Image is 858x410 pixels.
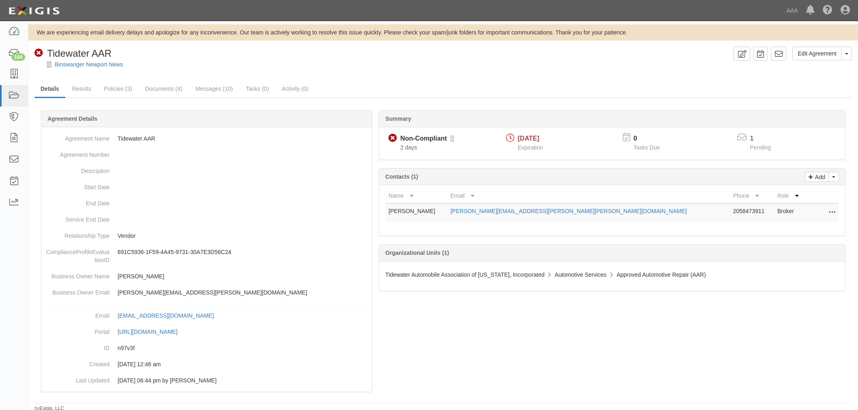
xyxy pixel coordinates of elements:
span: Tasks Due [633,144,660,151]
span: Since 09/01/2025 [400,144,417,151]
td: 2058473911 [730,203,774,222]
p: [PERSON_NAME] [118,272,369,280]
p: 0 [633,134,670,143]
span: Approved Automotive Repair (AAR) [617,271,706,278]
dt: Service End Date [45,211,109,224]
a: AAA [783,2,802,19]
a: 1 [750,135,754,142]
a: Details [34,81,65,98]
dt: ComplianceProfileEvaluationID [45,244,109,264]
span: Automotive Services [555,271,607,278]
span: Pending [750,144,771,151]
div: [EMAIL_ADDRESS][DOMAIN_NAME] [118,312,214,320]
th: Email [447,188,730,203]
i: Non-Compliant [34,49,43,58]
dt: ID [45,340,109,352]
i: Help Center - Complianz [823,6,832,15]
a: Messages (10) [189,81,239,97]
a: [EMAIL_ADDRESS][DOMAIN_NAME] [118,312,223,319]
b: Agreement Details [47,115,97,122]
span: [DATE] [518,135,539,142]
dd: Vendor [45,228,369,244]
dt: Portal [45,324,109,336]
img: logo-5460c22ac91f19d4615b14bd174203de0afe785f0fc80cf4dbbc73dc1793850b.png [6,4,62,18]
dt: Relationship Type [45,228,109,240]
a: Policies (3) [98,81,138,97]
b: Summary [385,115,411,122]
a: Results [66,81,97,97]
a: Activity (0) [276,81,314,97]
a: Edit Agreement [792,47,842,60]
th: Phone [730,188,774,203]
a: [URL][DOMAIN_NAME] [118,329,187,335]
b: Contacts (1) [385,173,418,180]
b: Organizational Units (1) [385,250,449,256]
dt: Start Date [45,179,109,191]
th: Name [385,188,447,203]
span: Tidewater Automobile Association of [US_STATE], Incorporated [385,271,545,278]
a: Binswanger Newport News [55,61,123,68]
div: We are experiencing email delivery delays and apologize for any inconvenience. Our team is active... [28,28,858,36]
dd: n97v3f [45,340,369,356]
span: Expiration [518,144,543,151]
dt: Email [45,307,109,320]
a: Tasks (0) [240,81,275,97]
i: Non-Compliant [388,134,397,143]
dt: Created [45,356,109,368]
th: Role [774,188,807,203]
dd: [DATE] 12:46 am [45,356,369,372]
dt: Agreement Name [45,130,109,143]
div: Tidewater AAR [34,47,112,60]
dt: End Date [45,195,109,207]
dt: Business Owner Email [45,284,109,297]
dd: Tidewater AAR [45,130,369,147]
p: 691C5936-1F59-4A45-9731-30A7E3D56C24 [118,248,369,256]
a: Documents (4) [139,81,189,97]
a: Add [805,172,829,182]
dt: Last Updated [45,372,109,384]
div: Non-Compliant [400,134,447,143]
p: Add [813,172,825,182]
a: [PERSON_NAME][EMAIL_ADDRESS][PERSON_NAME][PERSON_NAME][DOMAIN_NAME] [450,208,687,214]
dt: Description [45,163,109,175]
i: Pending Review [450,136,455,142]
td: [PERSON_NAME] [385,203,447,222]
span: Tidewater AAR [47,48,112,59]
dt: Agreement Number [45,147,109,159]
dt: Business Owner Name [45,268,109,280]
div: 164 [11,53,25,61]
td: Broker [774,203,807,222]
dd: [DATE] 06:44 pm by [PERSON_NAME] [45,372,369,389]
p: [PERSON_NAME][EMAIL_ADDRESS][PERSON_NAME][DOMAIN_NAME] [118,288,369,297]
